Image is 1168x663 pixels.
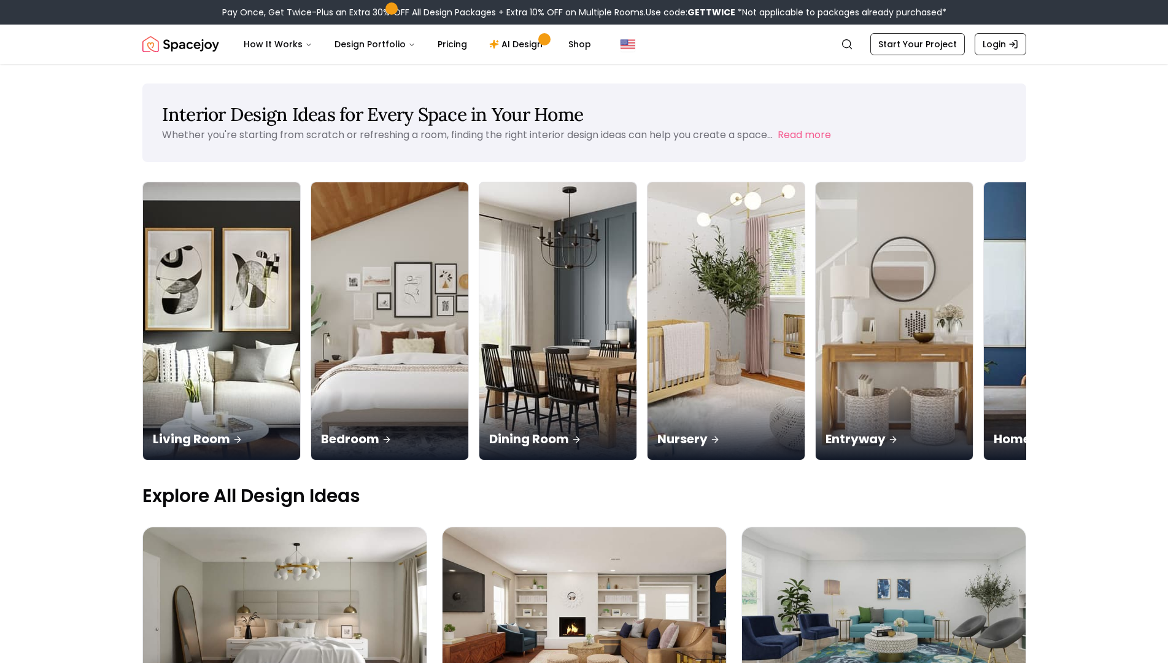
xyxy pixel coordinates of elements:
b: GETTWICE [687,6,735,18]
button: Design Portfolio [325,32,425,56]
a: Start Your Project [870,33,965,55]
a: BedroomBedroom [311,182,469,460]
p: Bedroom [321,430,458,448]
nav: Global [142,25,1026,64]
p: Nursery [657,430,795,448]
img: Entryway [816,182,973,460]
a: Spacejoy [142,32,219,56]
p: Home Office [994,430,1131,448]
img: Dining Room [479,182,636,460]
img: Bedroom [311,182,468,460]
button: How It Works [234,32,322,56]
span: Use code: [646,6,735,18]
a: EntrywayEntryway [815,182,973,460]
img: Home Office [984,182,1141,460]
a: Pricing [428,32,477,56]
img: Spacejoy Logo [142,32,219,56]
h1: Interior Design Ideas for Every Space in Your Home [162,103,1007,125]
a: Login [975,33,1026,55]
img: United States [621,37,635,52]
a: Dining RoomDining Room [479,182,637,460]
p: Dining Room [489,430,627,448]
p: Whether you're starting from scratch or refreshing a room, finding the right interior design idea... [162,128,773,142]
img: Nursery [648,182,805,460]
div: Pay Once, Get Twice-Plus an Extra 30% OFF All Design Packages + Extra 10% OFF on Multiple Rooms. [222,6,946,18]
p: Entryway [826,430,963,448]
a: AI Design [479,32,556,56]
p: Explore All Design Ideas [142,485,1026,507]
a: NurseryNursery [647,182,805,460]
button: Read more [778,128,831,142]
a: Shop [559,32,601,56]
a: Living RoomLiving Room [142,182,301,460]
img: Living Room [143,182,300,460]
p: Living Room [153,430,290,448]
a: Home OfficeHome Office [983,182,1142,460]
nav: Main [234,32,601,56]
span: *Not applicable to packages already purchased* [735,6,946,18]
